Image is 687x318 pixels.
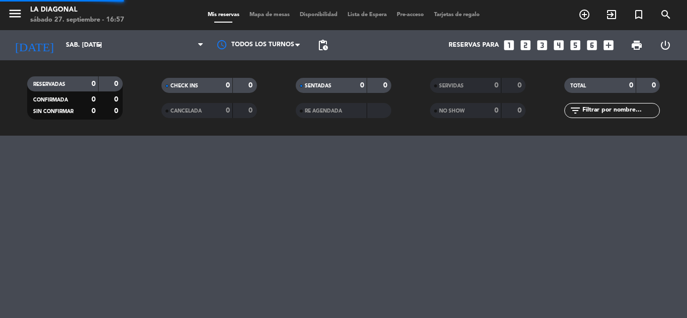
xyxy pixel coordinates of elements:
[651,30,679,60] div: LOG OUT
[585,39,598,52] i: looks_6
[248,107,254,114] strong: 0
[33,97,68,102] span: CONFIRMADA
[494,107,498,114] strong: 0
[33,109,73,114] span: SIN CONFIRMAR
[439,83,464,88] span: SERVIDAS
[92,108,96,115] strong: 0
[8,6,23,21] i: menu
[392,12,429,18] span: Pre-acceso
[569,104,581,117] i: filter_list
[578,9,590,21] i: add_circle_outline
[305,83,331,88] span: SENTADAS
[226,107,230,114] strong: 0
[342,12,392,18] span: Lista de Espera
[170,83,198,88] span: CHECK INS
[494,82,498,89] strong: 0
[429,12,485,18] span: Tarjetas de regalo
[8,34,61,56] i: [DATE]
[94,39,106,51] i: arrow_drop_down
[602,39,615,52] i: add_box
[114,80,120,87] strong: 0
[569,39,582,52] i: looks_5
[439,109,465,114] span: NO SHOW
[33,82,65,87] span: RESERVADAS
[449,42,499,49] span: Reservas para
[383,82,389,89] strong: 0
[203,12,244,18] span: Mis reservas
[244,12,295,18] span: Mapa de mesas
[633,9,645,21] i: turned_in_not
[629,82,633,89] strong: 0
[8,6,23,25] button: menu
[30,5,124,15] div: La Diagonal
[360,82,364,89] strong: 0
[317,39,329,51] span: pending_actions
[92,80,96,87] strong: 0
[519,39,532,52] i: looks_two
[652,82,658,89] strong: 0
[552,39,565,52] i: looks_4
[92,96,96,103] strong: 0
[114,108,120,115] strong: 0
[295,12,342,18] span: Disponibilidad
[659,39,671,51] i: power_settings_new
[631,39,643,51] span: print
[518,82,524,89] strong: 0
[30,15,124,25] div: sábado 27. septiembre - 16:57
[660,9,672,21] i: search
[581,105,659,116] input: Filtrar por nombre...
[170,109,202,114] span: CANCELADA
[305,109,342,114] span: RE AGENDADA
[536,39,549,52] i: looks_3
[518,107,524,114] strong: 0
[606,9,618,21] i: exit_to_app
[248,82,254,89] strong: 0
[570,83,586,88] span: TOTAL
[226,82,230,89] strong: 0
[502,39,516,52] i: looks_one
[114,96,120,103] strong: 0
